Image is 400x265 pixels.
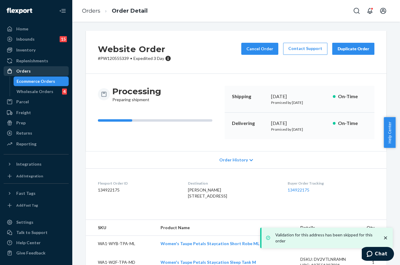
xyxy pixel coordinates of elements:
th: SKU [86,220,156,236]
div: Parcel [16,99,29,105]
a: Prep [4,118,69,128]
div: Prep [16,120,26,126]
div: 15 [60,36,67,42]
a: Wholesale Orders4 [14,87,69,96]
p: Validation for this address has been skipped for this order [275,232,377,244]
a: Inventory [4,45,69,55]
div: Fast Tags [16,190,36,196]
span: [PERSON_NAME] [STREET_ADDRESS] [188,187,227,198]
div: Returns [16,130,32,136]
button: Help Center [384,117,395,148]
div: Freight [16,110,31,116]
div: Talk to Support [16,229,48,235]
div: Settings [16,219,33,225]
div: Wholesale Orders [17,89,53,95]
img: Flexport logo [7,8,32,14]
a: Returns [4,128,69,138]
div: Inbounds [16,36,35,42]
a: Orders [4,66,69,76]
button: Give Feedback [4,248,69,258]
div: Help Center [16,240,41,246]
a: 134922175 [288,187,309,192]
a: Help Center [4,238,69,248]
a: Contact Support [283,43,327,55]
button: Open notifications [364,5,376,17]
div: Preparing shipment [112,86,161,103]
td: WA1-WYB-TPA-ML [86,236,156,252]
button: Duplicate Order [332,43,374,55]
a: Reporting [4,139,69,149]
a: Settings [4,217,69,227]
button: Fast Tags [4,189,69,198]
iframe: Opens a widget where you can chat to one of our agents [362,247,394,262]
a: Order Detail [112,8,148,14]
a: Orders [82,8,100,14]
div: DSKU: DV2VTLNRAMN [300,256,357,262]
button: Talk to Support [4,228,69,237]
dt: Flexport Order ID [98,181,178,186]
div: [DATE] [271,120,328,127]
div: Duplicate Order [337,46,369,52]
p: Shipping [232,93,266,100]
dd: 134922175 [98,187,178,193]
th: Qty [362,220,386,236]
p: Promised by [DATE] [271,100,328,105]
div: Integrations [16,161,42,167]
h3: Processing [112,86,161,97]
button: Open account menu [377,5,389,17]
span: Expedited 3 Day [133,56,164,61]
a: Ecommerce Orders [14,76,69,86]
div: Add Fast Tag [16,203,38,208]
div: Inventory [16,47,36,53]
div: Give Feedback [16,250,45,256]
a: Inbounds15 [4,34,69,44]
ol: breadcrumbs [77,2,152,20]
a: Freight [4,108,69,117]
dt: Destination [188,181,278,186]
p: Delivering [232,120,266,127]
a: Parcel [4,97,69,107]
div: [DATE] [271,93,328,100]
span: • [130,56,132,61]
a: Women's Taupe Petals Staycation Sleep Tank M [161,260,256,265]
div: Replenishments [16,58,48,64]
button: Cancel Order [241,43,278,55]
th: Product Name [156,220,295,236]
p: On-Time [338,120,367,127]
a: Home [4,24,69,34]
a: Replenishments [4,56,69,66]
a: Add Integration [4,171,69,181]
button: Open Search Box [351,5,363,17]
p: Promised by [DATE] [271,127,328,132]
button: Close Navigation [57,5,69,17]
div: Reporting [16,141,36,147]
svg: close toast [383,235,389,241]
div: Ecommerce Orders [17,78,55,84]
span: Order History [219,157,248,163]
div: Add Integration [16,173,43,179]
a: Add Fast Tag [4,201,69,210]
th: Details [295,220,362,236]
button: Integrations [4,159,69,169]
p: # PW120555339 [98,55,171,61]
div: 4 [62,89,67,95]
h2: Website Order [98,43,171,55]
dt: Buyer Order Tracking [288,181,374,186]
p: On-Time [338,93,367,100]
div: Home [16,26,28,32]
a: Women's Taupe Petals Staycation Short Robe ML [161,241,259,246]
div: Orders [16,68,31,74]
